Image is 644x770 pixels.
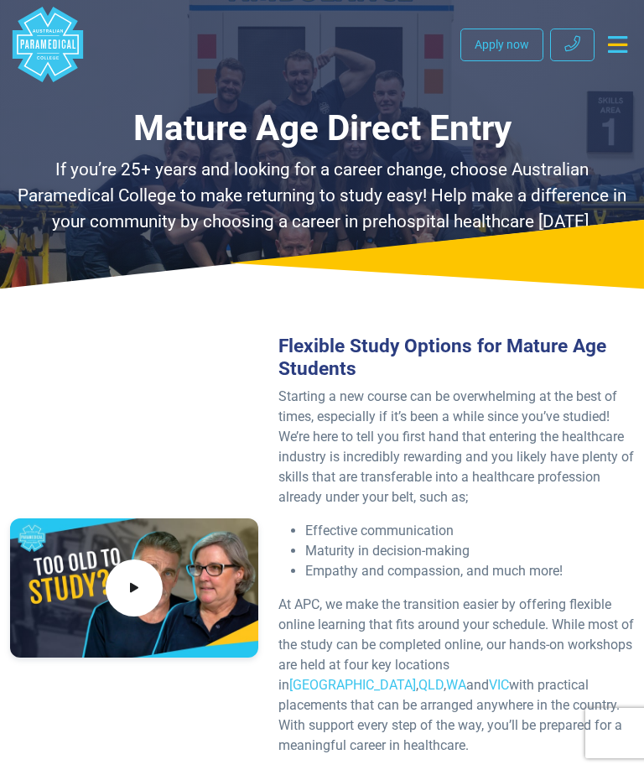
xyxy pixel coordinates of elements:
[305,521,634,541] li: Effective communication
[418,677,444,693] a: QLD
[305,541,634,561] li: Maturity in decision-making
[10,107,634,150] h1: Mature Age Direct Entry
[289,677,416,693] a: [GEOGRAPHIC_DATA]
[278,335,634,380] h3: Flexible Study Options for Mature Age Students
[489,677,509,693] a: VIC
[278,595,634,756] p: At APC, we make the transition easier by offering flexible online learning that fits around your ...
[18,159,626,232] span: If you’re 25+ years and looking for a career change, choose Australian Paramedical College to mak...
[446,677,466,693] a: WA
[601,29,634,60] button: Toggle navigation
[10,7,86,82] a: Australian Paramedical College
[460,29,543,61] a: Apply now
[278,387,634,507] p: Starting a new course can be overwhelming at the best of times, especially if it’s been a while s...
[305,561,634,581] li: Empathy and compassion, and much more!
